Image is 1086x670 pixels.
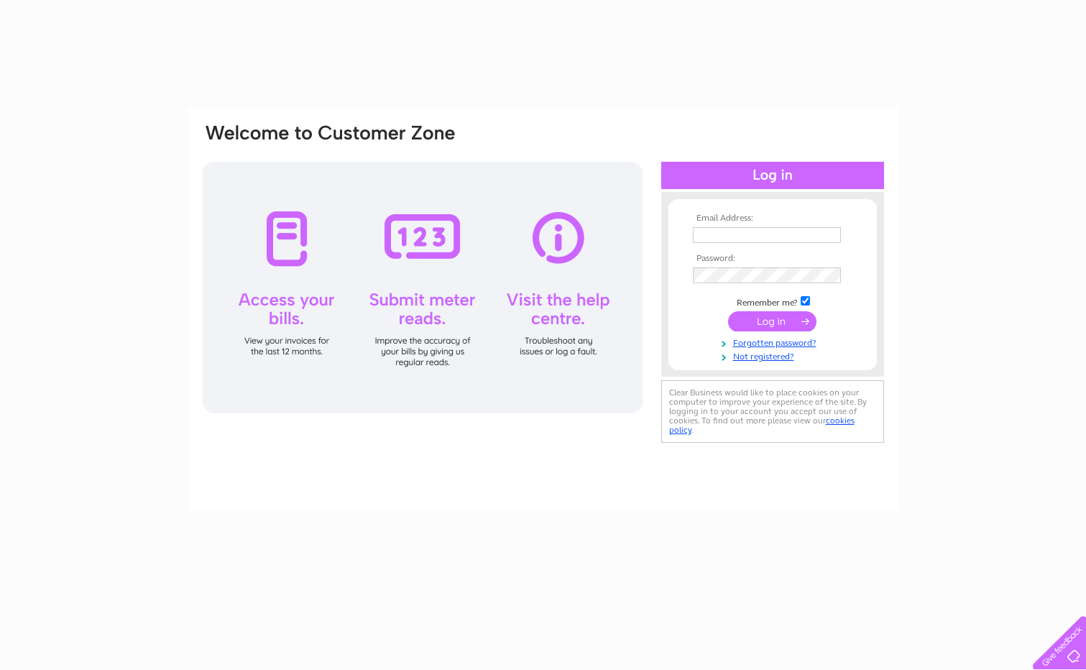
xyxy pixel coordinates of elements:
[728,311,816,331] input: Submit
[693,335,856,349] a: Forgotten password?
[689,294,856,308] td: Remember me?
[669,416,855,435] a: cookies policy
[689,214,856,224] th: Email Address:
[661,380,884,443] div: Clear Business would like to place cookies on your computer to improve your experience of the sit...
[689,254,856,264] th: Password:
[693,349,856,362] a: Not registered?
